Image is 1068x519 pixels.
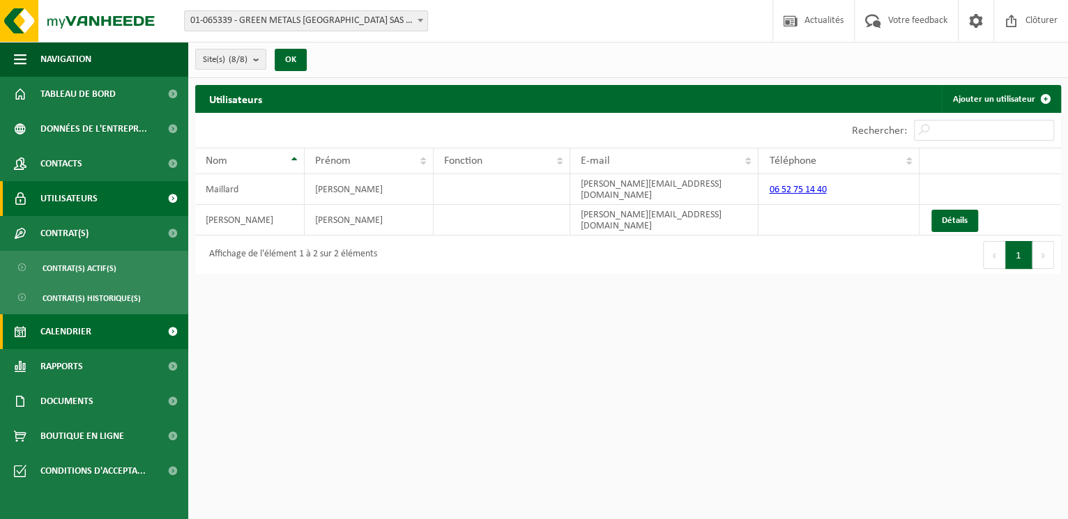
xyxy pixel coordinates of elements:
a: Contrat(s) actif(s) [3,254,185,281]
span: Nom [206,155,227,166]
label: Rechercher: [852,125,907,137]
h2: Utilisateurs [195,85,276,112]
span: 01-065339 - GREEN METALS FRANCE SAS - ONNAING [185,11,427,31]
span: Conditions d'accepta... [40,454,146,488]
span: Contrat(s) actif(s) [43,255,116,281]
span: Contrat(s) historique(s) [43,285,141,311]
td: [PERSON_NAME][EMAIL_ADDRESS][DOMAIN_NAME] [570,205,758,235]
td: [PERSON_NAME][EMAIL_ADDRESS][DOMAIN_NAME] [570,174,758,205]
a: Ajouter un utilisateur [942,85,1060,113]
span: Téléphone [769,155,816,166]
span: Rapports [40,349,83,384]
button: Site(s)(8/8) [195,49,266,70]
span: Calendrier [40,314,91,349]
span: E-mail [581,155,610,166]
span: Boutique en ligne [40,419,124,454]
span: 01-065339 - GREEN METALS FRANCE SAS - ONNAING [184,10,428,31]
button: Previous [983,241,1005,269]
span: Données de l'entrepr... [40,111,147,146]
a: 06 52 75 14 40 [769,185,826,195]
td: [PERSON_NAME] [305,205,434,235]
td: Maillard [195,174,305,205]
count: (8/8) [229,55,247,64]
a: Contrat(s) historique(s) [3,284,185,311]
a: Détails [931,210,978,232]
div: Affichage de l'élément 1 à 2 sur 2 éléments [202,242,377,268]
span: Contrat(s) [40,216,89,251]
button: 1 [1005,241,1032,269]
span: Documents [40,384,93,419]
td: [PERSON_NAME] [305,174,434,205]
span: Fonction [444,155,482,166]
span: Contacts [40,146,82,181]
span: Navigation [40,42,91,77]
td: [PERSON_NAME] [195,205,305,235]
button: Next [1032,241,1054,269]
button: OK [275,49,307,71]
span: Site(s) [203,49,247,70]
span: Utilisateurs [40,181,98,216]
span: Tableau de bord [40,77,116,111]
span: Prénom [315,155,351,166]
